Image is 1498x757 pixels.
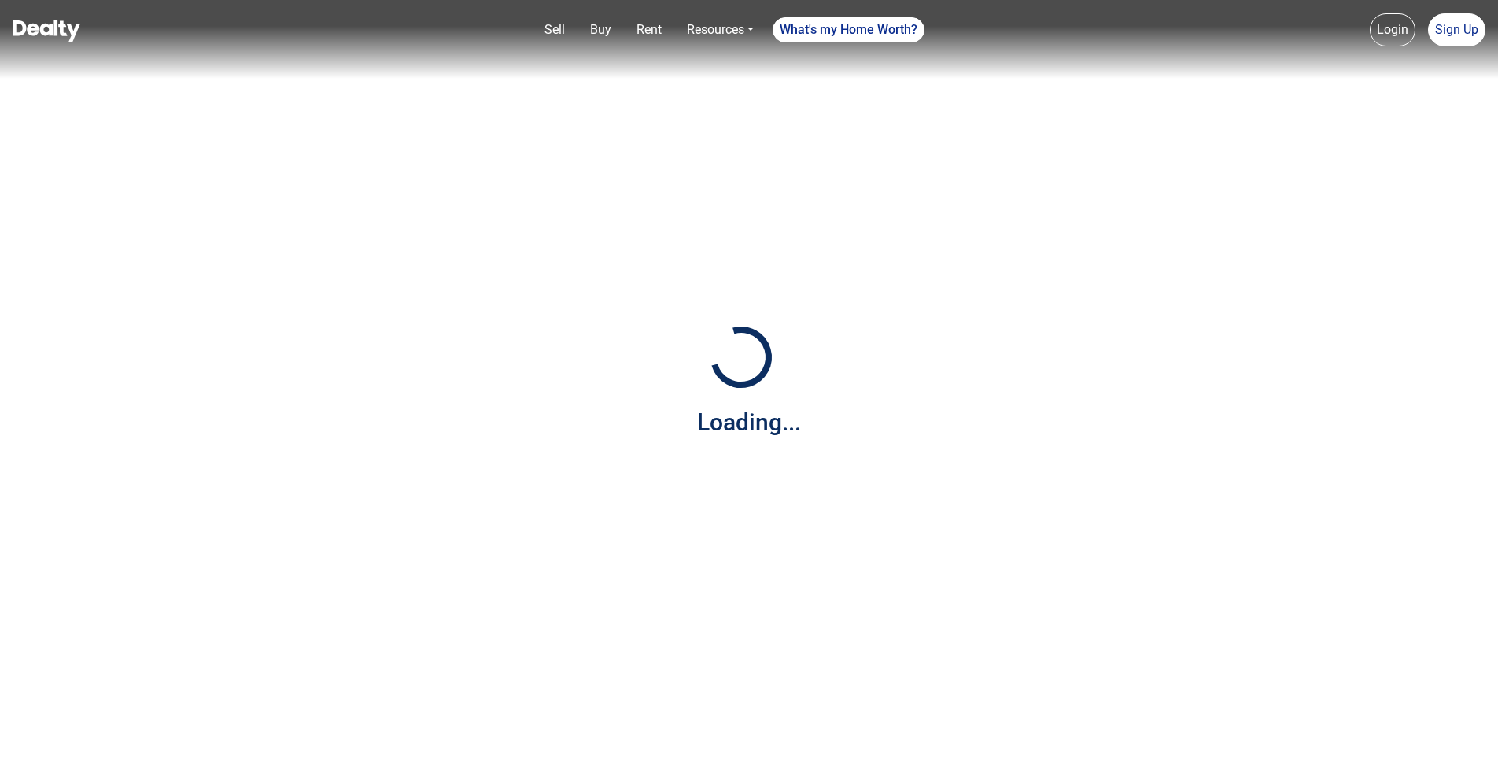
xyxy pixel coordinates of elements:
div: Loading... [697,404,801,440]
a: Login [1370,13,1415,46]
a: Resources [681,14,760,46]
a: What's my Home Worth? [773,17,924,42]
a: Rent [630,14,668,46]
img: Dealty - Buy, Sell & Rent Homes [13,20,80,42]
img: Loading [702,318,780,397]
a: Sell [538,14,571,46]
a: Sign Up [1428,13,1485,46]
a: Buy [584,14,618,46]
